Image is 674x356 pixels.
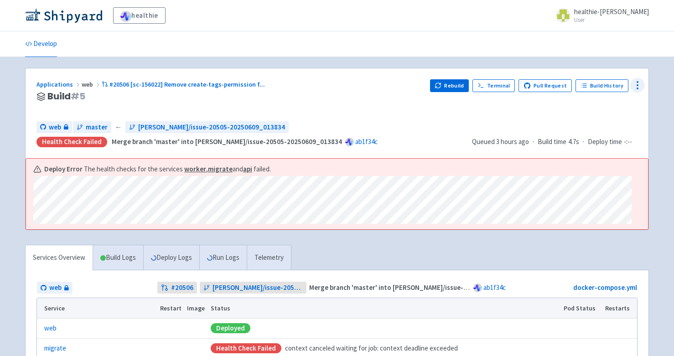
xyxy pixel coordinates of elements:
span: Queued [472,137,529,146]
span: The health checks for the services , and failed. [84,164,271,175]
th: Service [37,298,157,318]
span: -:-- [624,137,632,147]
div: Health check failed [211,343,281,353]
a: [PERSON_NAME]/issue-20505-20250609_013834 [200,282,307,294]
a: api [243,165,252,173]
button: Rebuild [430,79,469,92]
a: web [37,282,73,294]
div: Deployed [211,323,250,333]
div: · · [472,137,638,147]
a: docker-compose.yml [573,283,637,292]
a: Services Overview [26,245,93,270]
a: Build Logs [93,245,143,270]
a: Applications [36,80,82,88]
span: healthie-[PERSON_NAME] [574,7,649,16]
span: [PERSON_NAME]/issue-20505-20250609_013834 [213,283,303,293]
a: healthie [113,7,166,24]
a: healthie-[PERSON_NAME] User [550,8,649,23]
a: Develop [25,31,57,57]
a: Deploy Logs [143,245,199,270]
span: Build [47,91,85,102]
th: Pod Status [561,298,602,318]
a: Build History [575,79,628,92]
a: migrate [44,343,66,354]
div: Health check failed [36,137,107,147]
img: Shipyard logo [25,8,102,23]
a: [PERSON_NAME]/issue-20505-20250609_013834 [125,121,289,134]
span: web [49,122,61,133]
span: ← [115,122,122,133]
b: Deploy Error [44,164,83,175]
th: Restart [157,298,184,318]
time: 3 hours ago [496,137,529,146]
a: worker [184,165,206,173]
a: #20506 [157,282,197,294]
th: Image [184,298,208,318]
th: Restarts [602,298,637,318]
small: User [574,17,649,23]
span: Deploy time [588,137,622,147]
strong: # 20506 [171,283,193,293]
a: Telemetry [247,245,291,270]
span: master [86,122,108,133]
a: ab1f34c [355,137,378,146]
strong: Merge branch 'master' into [PERSON_NAME]/issue-20505-20250609_013834 [309,283,539,292]
a: Terminal [472,79,515,92]
span: [PERSON_NAME]/issue-20505-20250609_013834 [138,122,285,133]
a: master [73,121,111,134]
a: migrate [208,165,233,173]
a: Pull Request [518,79,572,92]
span: web [82,80,102,88]
th: Status [208,298,561,318]
span: #20506 [sc-156022] Remove create-tags-permission f ... [109,80,265,88]
a: #20506 [sc-156022] Remove create-tags-permission f... [102,80,266,88]
span: web [49,283,62,293]
a: Run Logs [199,245,247,270]
span: 4.7s [568,137,579,147]
a: web [36,121,72,134]
span: # 5 [71,90,85,103]
strong: Merge branch 'master' into [PERSON_NAME]/issue-20505-20250609_013834 [112,137,342,146]
div: context canceled waiting for job: context deadline exceeded [211,343,558,354]
a: web [44,323,57,334]
a: ab1f34c [483,283,506,292]
span: Build time [538,137,566,147]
